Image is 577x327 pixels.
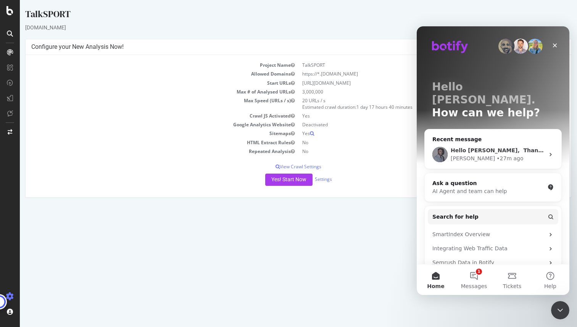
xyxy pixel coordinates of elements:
span: Hello [PERSON_NAME], ​ Thanks for your patience. Sorry for the inconvenience. What is the mail of... [34,121,449,127]
td: Deactivated [279,120,546,129]
td: https://*.[DOMAIN_NAME] [279,69,546,78]
td: No [279,138,546,147]
h4: Configure your New Analysis Now! [11,43,546,51]
td: Google Analytics Website [11,120,279,129]
td: HTML Extract Rules [11,138,279,147]
td: Project Name [11,61,279,69]
button: Search for help [11,183,142,198]
span: 1 day 17 hours 40 minutes [337,104,393,110]
td: [URL][DOMAIN_NAME] [279,79,546,87]
a: Settings [295,176,312,182]
td: 20 URLs / s Estimated crawl duration: [279,96,546,111]
div: Integrating Web Traffic Data [11,215,142,229]
td: No [279,147,546,156]
td: Yes [279,111,546,120]
div: Semrush Data in Botify [16,232,128,240]
div: SmartIndex Overview [11,201,142,215]
span: Search for help [16,187,62,195]
div: TalkSPORT [5,8,552,24]
p: View Crawl Settings [11,163,546,170]
button: Help [114,238,153,269]
td: Repeated Analysis [11,147,279,156]
div: Semrush Data in Botify [11,229,142,243]
iframe: Intercom live chat [417,26,569,295]
div: Integrating Web Traffic Data [16,218,128,226]
div: [PERSON_NAME] [34,128,78,136]
td: Sitemaps [11,129,279,138]
td: Crawl JS Activated [11,111,279,120]
div: Ask a question [16,153,128,161]
span: Help [127,257,140,263]
td: Start URLs [11,79,279,87]
div: SmartIndex Overview [16,204,128,212]
td: TalkSPORT [279,61,546,69]
td: Max Speed (URLs / s) [11,96,279,111]
div: [DOMAIN_NAME] [5,24,552,31]
div: Close [131,12,145,26]
td: Yes [279,129,546,138]
div: • 27m ago [80,128,106,136]
td: Max # of Analysed URLs [11,87,279,96]
iframe: Intercom live chat [551,301,569,319]
td: 3,000,000 [279,87,546,96]
span: Tickets [86,257,105,263]
button: Yes! Start Now [245,174,293,186]
span: Messages [44,257,71,263]
button: Tickets [76,238,114,269]
div: Ask a questionAI Agent and team can help [8,147,145,176]
button: Messages [38,238,76,269]
td: Allowed Domains [11,69,279,78]
div: AI Agent and team can help [16,161,128,169]
span: Home [10,257,27,263]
